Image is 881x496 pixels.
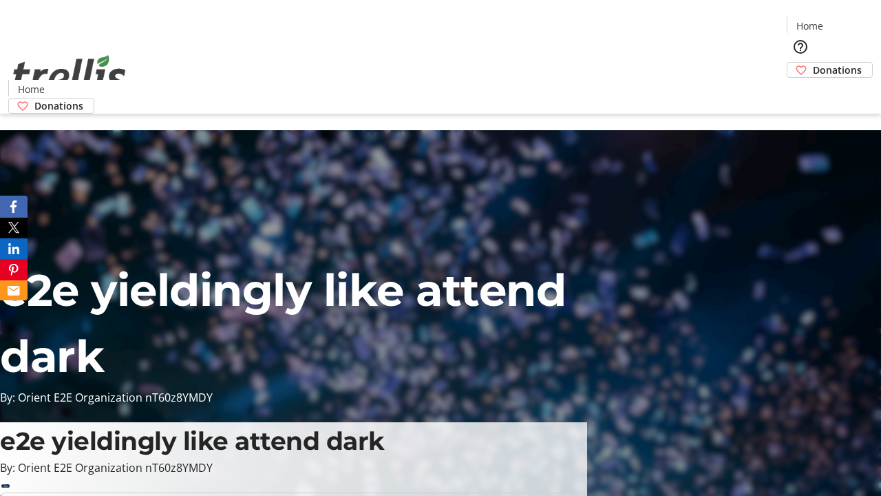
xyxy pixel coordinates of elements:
span: Donations [813,63,862,77]
span: Home [796,19,823,33]
button: Cart [787,78,814,105]
span: Home [18,82,45,96]
a: Donations [787,62,873,78]
a: Home [787,19,831,33]
a: Donations [8,98,94,114]
span: Donations [34,99,83,113]
img: Orient E2E Organization nT60z8YMDY's Logo [8,40,131,109]
button: Help [787,33,814,61]
a: Home [9,82,53,96]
